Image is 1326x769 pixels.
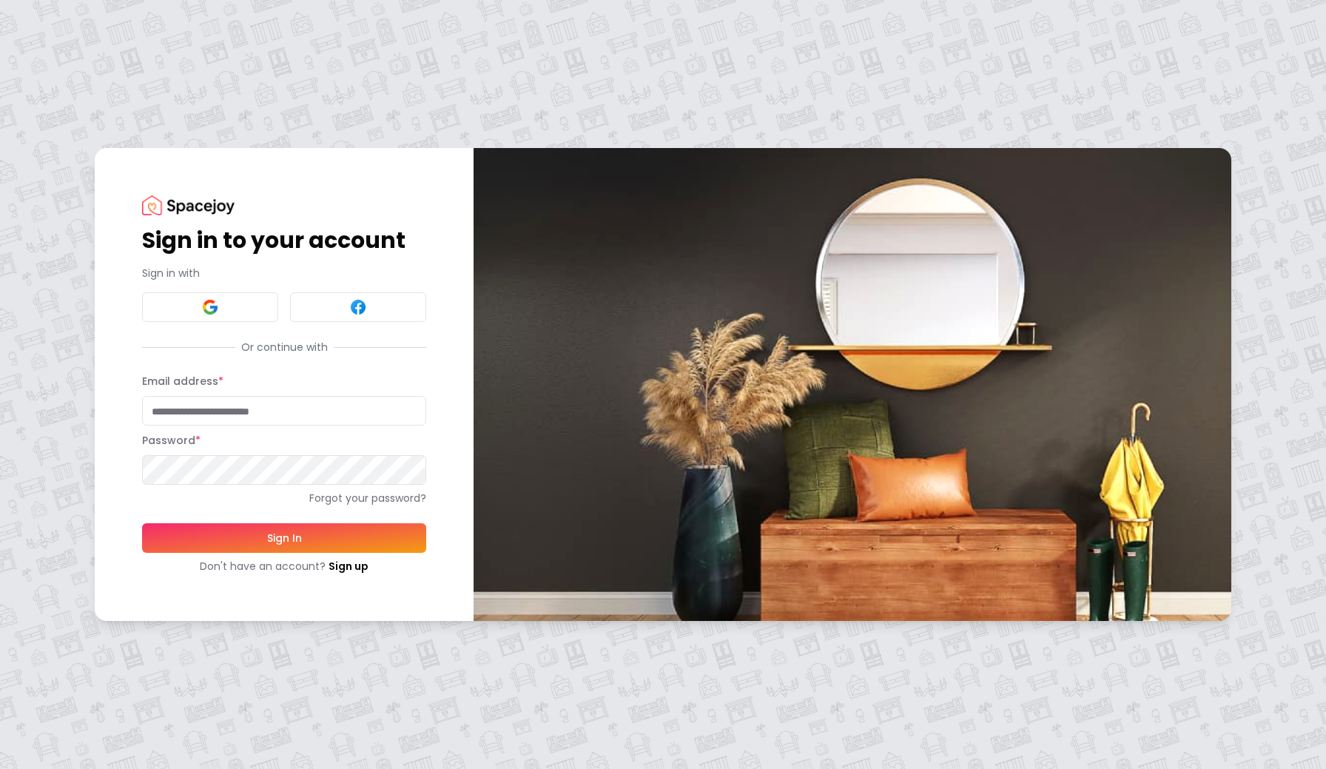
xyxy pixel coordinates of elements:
a: Sign up [329,559,368,574]
img: Facebook signin [349,298,367,316]
img: Spacejoy Logo [142,195,235,215]
h1: Sign in to your account [142,227,426,254]
p: Sign in with [142,266,426,281]
img: banner [474,148,1231,621]
label: Email address [142,374,223,389]
span: Or continue with [235,340,334,355]
img: Google signin [201,298,219,316]
label: Password [142,433,201,448]
a: Forgot your password? [142,491,426,506]
div: Don't have an account? [142,559,426,574]
button: Sign In [142,523,426,553]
